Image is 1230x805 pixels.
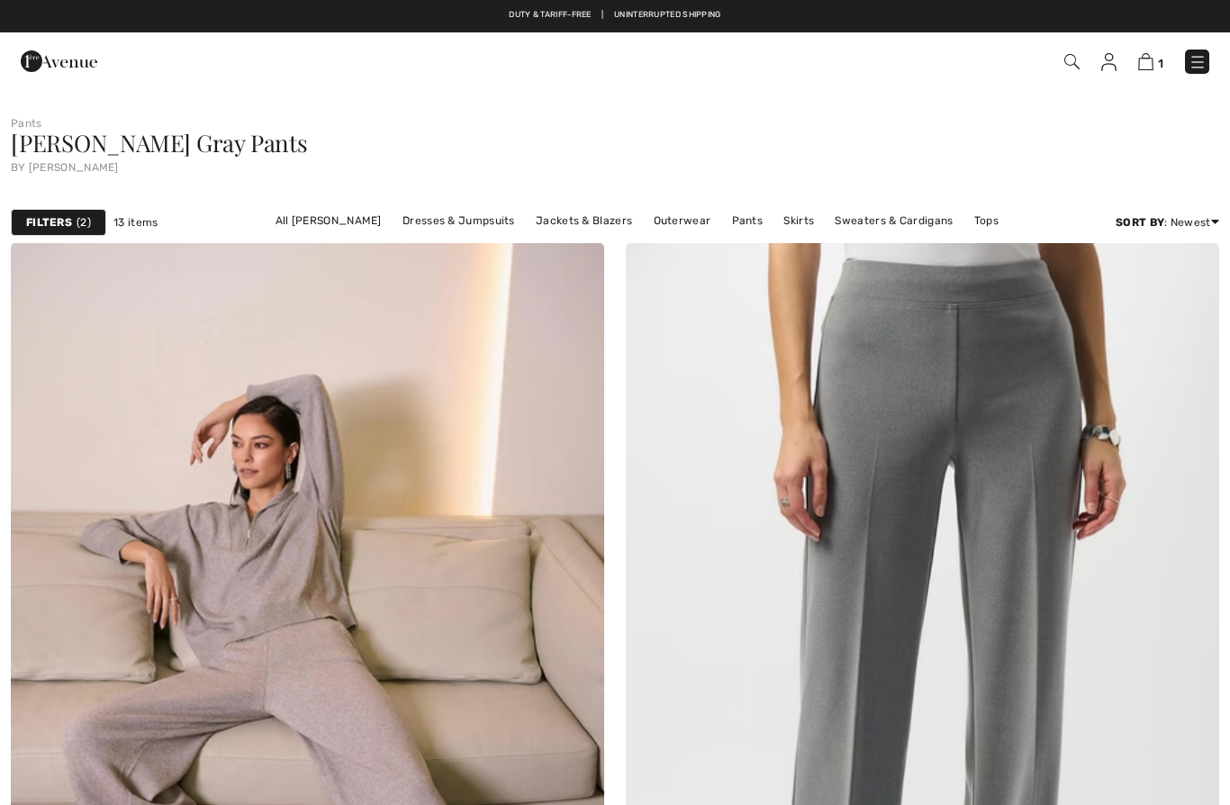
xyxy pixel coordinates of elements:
a: Pants [723,209,773,232]
a: Sweaters & Cardigans [826,209,962,232]
a: 1 [1138,50,1163,72]
img: Menu [1189,53,1207,71]
span: 1 [1158,57,1163,70]
img: Search [1064,54,1080,69]
span: 2 [77,214,91,231]
div: : Newest [1116,214,1219,231]
strong: Filters [26,214,72,231]
a: Skirts [774,209,823,232]
span: [PERSON_NAME] Gray Pants [11,127,308,158]
a: Jackets & Blazers [527,209,641,232]
a: Dresses & Jumpsuits [393,209,524,232]
a: Outerwear [645,209,720,232]
img: 1ère Avenue [21,43,97,79]
a: Tops [965,209,1008,232]
a: All [PERSON_NAME] [267,209,391,232]
div: by [PERSON_NAME] [11,162,1219,173]
img: My Info [1101,53,1117,71]
img: Shopping Bag [1138,53,1153,70]
a: Pants [11,117,42,130]
span: 13 items [113,214,158,231]
strong: Sort By [1116,216,1164,229]
a: 1ère Avenue [21,51,97,68]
